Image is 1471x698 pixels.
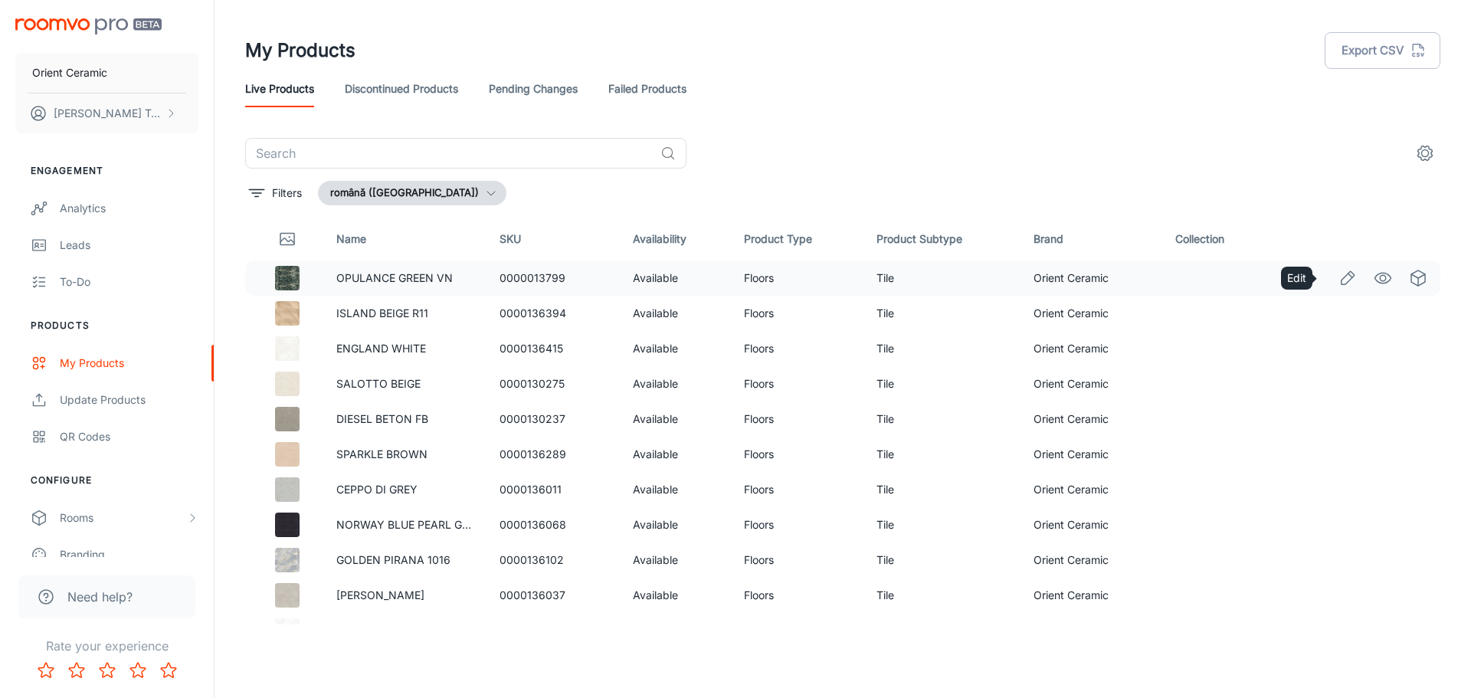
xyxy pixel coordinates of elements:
a: Edit [1335,265,1361,291]
h1: My Products [245,37,355,64]
td: Tile [864,542,1021,578]
td: Orient Ceramic [1021,613,1163,648]
p: Filters [272,185,302,202]
td: Tile [864,472,1021,507]
td: Available [621,437,732,472]
div: Analytics [60,200,198,217]
td: 0000136033 [487,613,621,648]
td: Available [621,507,732,542]
td: 0000136068 [487,507,621,542]
td: 0000136394 [487,296,621,331]
p: Rate your experience [12,637,201,655]
td: Floors [732,578,863,613]
button: [PERSON_NAME] Turcu [15,93,198,133]
td: Orient Ceramic [1021,578,1163,613]
div: QR Codes [60,428,198,445]
td: Available [621,578,732,613]
td: Orient Ceramic [1021,261,1163,296]
td: 0000130237 [487,401,621,437]
a: SPARKLE BROWN [336,447,428,460]
div: My Products [60,355,198,372]
div: Leads [60,237,198,254]
td: Orient Ceramic [1021,331,1163,366]
td: Tile [864,437,1021,472]
a: Failed Products [608,70,686,107]
td: Orient Ceramic [1021,296,1163,331]
td: Tile [864,331,1021,366]
a: See in Visualizer [1370,265,1396,291]
button: Rate 3 star [92,655,123,686]
button: română ([GEOGRAPHIC_DATA]) [318,181,506,205]
td: Available [621,261,732,296]
a: OPULANCE GREEN VN [336,271,453,284]
td: 0000130275 [487,366,621,401]
th: Brand [1021,218,1163,261]
td: Floors [732,366,863,401]
button: Rate 2 star [61,655,92,686]
span: Need help? [67,588,133,606]
button: Rate 4 star [123,655,153,686]
p: Orient Ceramic [32,64,107,81]
td: 0000136037 [487,578,621,613]
td: Floors [732,331,863,366]
input: Search [245,138,654,169]
a: CEPPO DI GREY [336,483,418,496]
th: Product Type [732,218,863,261]
div: Update Products [60,392,198,408]
td: Orient Ceramic [1021,542,1163,578]
td: Available [621,366,732,401]
a: GOLDEN PIRANA 1016 [336,553,450,566]
td: Available [621,331,732,366]
td: Floors [732,261,863,296]
td: 0000136011 [487,472,621,507]
td: Tile [864,296,1021,331]
div: Branding [60,546,198,563]
td: Floors [732,613,863,648]
td: Tile [864,366,1021,401]
a: Live Products [245,70,314,107]
a: Discontinued Products [345,70,458,107]
button: Orient Ceramic [15,53,198,93]
th: Name [324,218,488,261]
td: Floors [732,472,863,507]
td: Floors [732,507,863,542]
button: filter [245,181,306,205]
td: Tile [864,261,1021,296]
td: Floors [732,437,863,472]
svg: Thumbnail [278,230,296,248]
th: Product Subtype [864,218,1021,261]
a: Pending Changes [489,70,578,107]
th: Collection [1163,218,1276,261]
td: Floors [732,542,863,578]
td: Orient Ceramic [1021,401,1163,437]
td: Tile [864,507,1021,542]
td: Tile [864,613,1021,648]
img: Roomvo PRO Beta [15,18,162,34]
button: settings [1410,138,1440,169]
a: See in Virtual Samples [1405,265,1431,291]
td: 0000013799 [487,261,621,296]
td: Orient Ceramic [1021,507,1163,542]
td: Tile [864,578,1021,613]
td: Tile [864,401,1021,437]
td: Available [621,472,732,507]
td: 0000136289 [487,437,621,472]
td: Orient Ceramic [1021,366,1163,401]
p: [PERSON_NAME] Turcu [54,105,162,122]
a: SALOTTO BEIGE [336,377,421,390]
td: 0000136415 [487,331,621,366]
td: Floors [732,296,863,331]
a: DIESEL BETON FB [336,412,428,425]
th: SKU [487,218,621,261]
a: NORWAY BLUE PEARL GRANDE [336,518,499,531]
td: Orient Ceramic [1021,472,1163,507]
th: Availability [621,218,732,261]
a: [PERSON_NAME] [336,588,424,601]
div: Rooms [60,510,186,526]
a: ISLAND BEIGE R11 [336,306,428,320]
td: 0000136102 [487,542,621,578]
a: STATUARIO [PERSON_NAME] [336,624,488,637]
td: Available [621,401,732,437]
td: Orient Ceramic [1021,437,1163,472]
td: Available [621,296,732,331]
